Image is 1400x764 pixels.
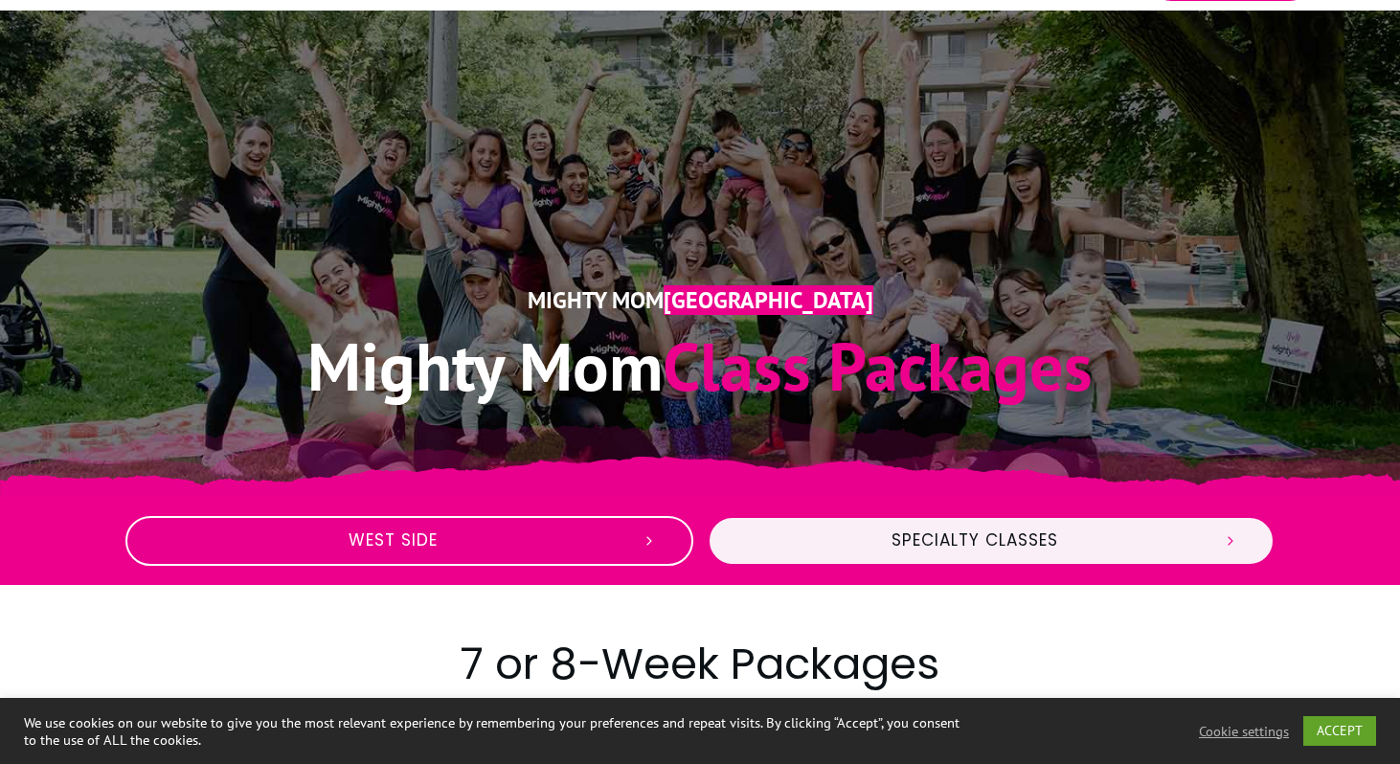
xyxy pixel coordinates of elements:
[146,323,1254,410] h1: Class Packages
[1303,716,1376,746] a: ACCEPT
[24,714,970,749] div: We use cookies on our website to give you the most relevant experience by remembering your prefer...
[1199,723,1289,740] a: Cookie settings
[664,285,873,315] span: [GEOGRAPHIC_DATA]
[125,516,693,566] a: West Side
[126,634,1274,694] h2: 7 or 8-Week Packages
[126,694,1274,742] p: [DATE] – [DATE]
[161,530,626,551] span: West Side
[307,323,663,409] span: Mighty Mom
[708,516,1276,566] a: Specialty Classes
[743,530,1208,551] span: Specialty Classes
[528,285,664,315] span: Mighty Mom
